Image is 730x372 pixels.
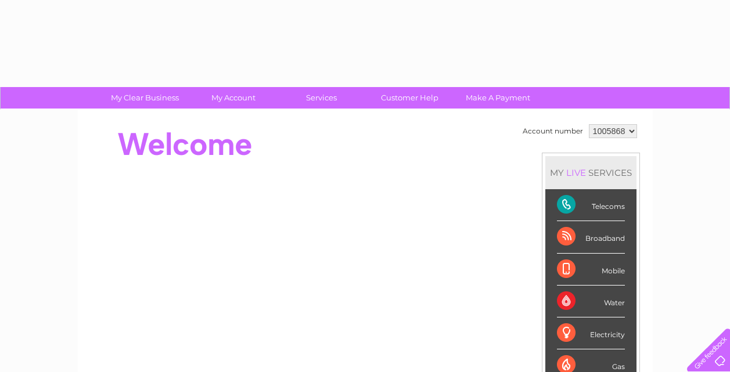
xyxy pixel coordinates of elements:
div: Broadband [557,221,625,253]
div: MY SERVICES [545,156,636,189]
a: My Clear Business [97,87,193,109]
div: Telecoms [557,189,625,221]
div: Water [557,286,625,317]
a: My Account [185,87,281,109]
div: Mobile [557,254,625,286]
div: Electricity [557,317,625,349]
td: Account number [520,121,586,141]
a: Make A Payment [450,87,546,109]
a: Services [274,87,369,109]
a: Customer Help [362,87,458,109]
div: LIVE [564,167,588,178]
